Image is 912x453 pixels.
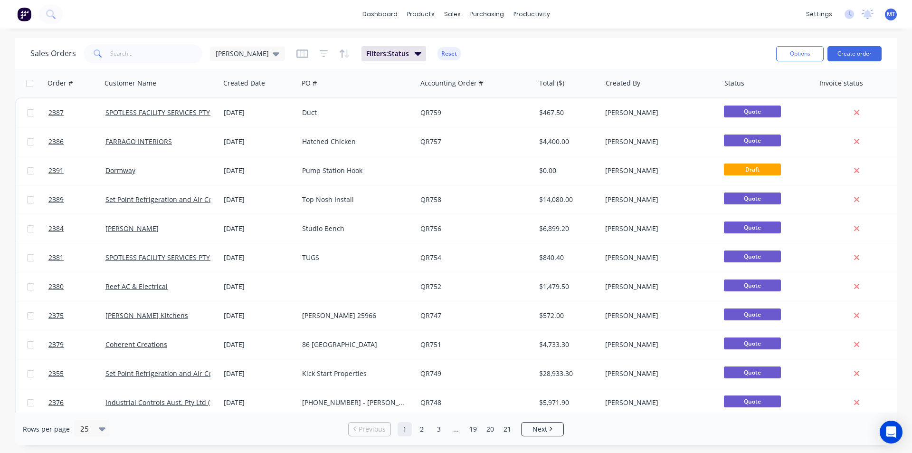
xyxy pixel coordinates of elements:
[606,78,640,88] div: Created By
[801,7,837,21] div: settings
[105,311,188,320] a: [PERSON_NAME] Kitchens
[48,330,105,359] a: 2379
[724,251,781,262] span: Quote
[420,253,441,262] a: QR754
[224,340,294,349] div: [DATE]
[420,340,441,349] a: QR751
[344,422,568,436] ul: Pagination
[539,137,595,146] div: $4,400.00
[605,108,711,117] div: [PERSON_NAME]
[724,164,781,175] span: Draft
[539,311,595,320] div: $572.00
[224,311,294,320] div: [DATE]
[522,424,563,434] a: Next page
[48,166,64,175] span: 2391
[48,98,105,127] a: 2387
[302,78,317,88] div: PO #
[302,398,408,407] div: [PHONE_NUMBER] - [PERSON_NAME] Terrace Switchboard
[532,424,547,434] span: Next
[605,195,711,204] div: [PERSON_NAME]
[105,108,226,117] a: SPOTLESS FACILITY SERVICES PTY. LTD
[402,7,439,21] div: products
[48,272,105,301] a: 2380
[105,166,135,175] a: Dormway
[724,193,781,204] span: Quote
[887,10,895,19] span: MT
[415,422,429,436] a: Page 2
[48,108,64,117] span: 2387
[539,224,595,233] div: $6,899.20
[605,398,711,407] div: [PERSON_NAME]
[605,224,711,233] div: [PERSON_NAME]
[420,311,441,320] a: QR747
[437,47,461,60] button: Reset
[420,282,441,291] a: QR752
[23,424,70,434] span: Rows per page
[724,135,781,146] span: Quote
[302,195,408,204] div: Top Nosh Install
[359,424,386,434] span: Previous
[48,137,64,146] span: 2386
[224,166,294,175] div: [DATE]
[48,282,64,291] span: 2380
[105,224,159,233] a: [PERSON_NAME]
[105,398,222,407] a: Industrial Controls Aust. Pty Ltd (ICA)
[48,156,105,185] a: 2391
[224,137,294,146] div: [DATE]
[48,398,64,407] span: 2376
[104,78,156,88] div: Customer Name
[17,7,31,21] img: Factory
[224,398,294,407] div: [DATE]
[605,137,711,146] div: [PERSON_NAME]
[48,224,64,233] span: 2384
[48,214,105,243] a: 2384
[48,388,105,417] a: 2376
[439,7,465,21] div: sales
[48,369,64,378] span: 2355
[302,369,408,378] div: Kick Start Properties
[483,422,497,436] a: Page 20
[48,311,64,320] span: 2375
[398,422,412,436] a: Page 1 is your current page
[420,108,441,117] a: QR759
[500,422,514,436] a: Page 21
[605,311,711,320] div: [PERSON_NAME]
[110,44,203,63] input: Search...
[302,108,408,117] div: Duct
[105,253,226,262] a: SPOTLESS FACILITY SERVICES PTY. LTD
[724,337,781,349] span: Quote
[420,224,441,233] a: QR756
[539,282,595,291] div: $1,479.50
[48,127,105,156] a: 2386
[724,106,781,117] span: Quote
[224,282,294,291] div: [DATE]
[48,301,105,330] a: 2375
[420,369,441,378] a: QR749
[724,308,781,320] span: Quote
[724,78,744,88] div: Status
[605,340,711,349] div: [PERSON_NAME]
[48,195,64,204] span: 2389
[724,395,781,407] span: Quote
[216,48,269,58] span: [PERSON_NAME]
[105,369,245,378] a: Set Point Refrigeration and Air Conditioning
[605,369,711,378] div: [PERSON_NAME]
[105,137,172,146] a: FARRAGO INTERIORS
[361,46,426,61] button: Filters:Status
[539,166,595,175] div: $0.00
[539,340,595,349] div: $4,733.30
[105,195,245,204] a: Set Point Refrigeration and Air Conditioning
[302,166,408,175] div: Pump Station Hook
[420,398,441,407] a: QR748
[48,185,105,214] a: 2389
[605,282,711,291] div: [PERSON_NAME]
[509,7,555,21] div: productivity
[827,46,882,61] button: Create order
[223,78,265,88] div: Created Date
[48,243,105,272] a: 2381
[605,166,711,175] div: [PERSON_NAME]
[420,195,441,204] a: QR758
[105,282,168,291] a: Reef AC & Electrical
[420,78,483,88] div: Accounting Order #
[539,108,595,117] div: $467.50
